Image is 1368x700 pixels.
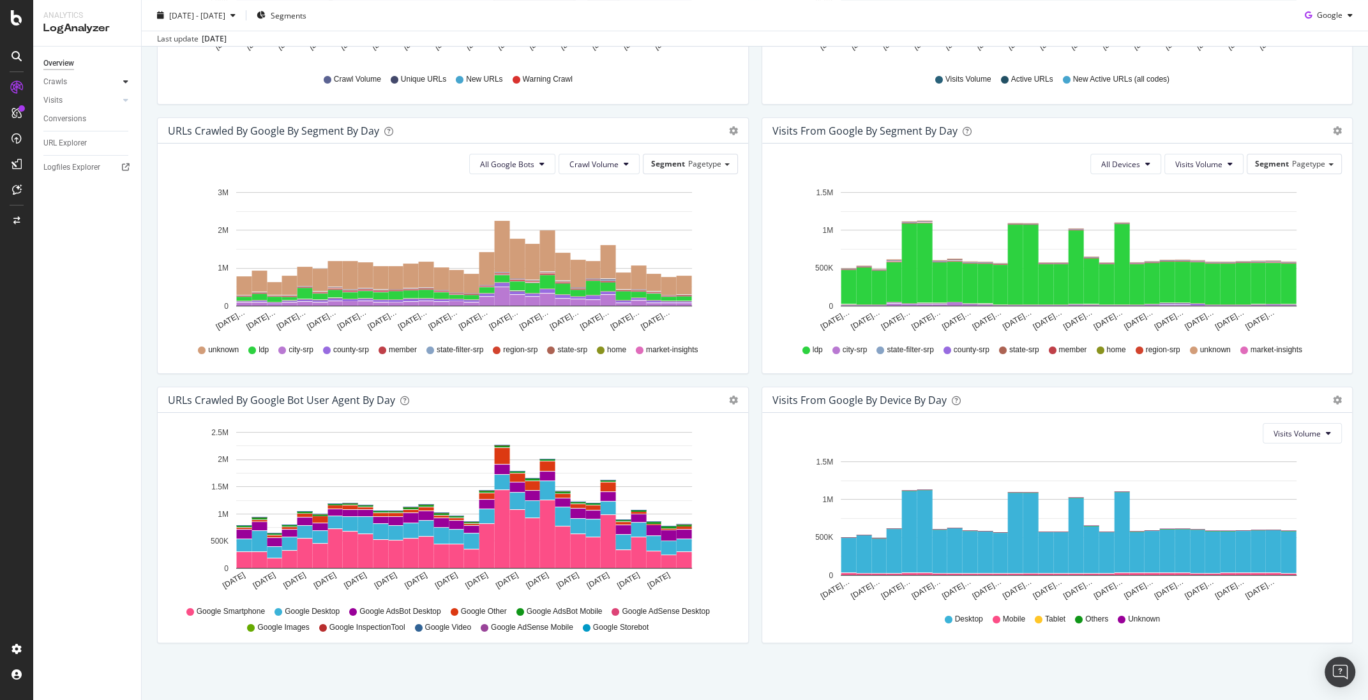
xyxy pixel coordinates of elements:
[43,161,100,174] div: Logfiles Explorer
[555,570,580,590] text: [DATE]
[221,570,246,590] text: [DATE]
[333,345,369,355] span: county-srp
[816,458,833,466] text: 1.5M
[843,345,868,355] span: city-srp
[772,184,1342,332] svg: A chart.
[646,345,698,355] span: market-insights
[43,112,132,126] a: Conversions
[425,622,471,633] span: Google Video
[815,533,832,542] text: 500K
[252,570,277,590] text: [DATE]
[1164,154,1244,174] button: Visits Volume
[389,345,417,355] span: member
[224,564,229,573] text: 0
[271,10,306,20] span: Segments
[1333,126,1342,135] div: gear
[593,622,649,633] span: Google Storebot
[1292,158,1325,169] span: Pagetype
[43,57,74,70] div: Overview
[218,226,229,235] text: 2M
[1058,345,1086,355] span: member
[211,537,229,546] text: 500K
[43,21,131,36] div: LogAnalyzer
[469,154,555,174] button: All Google Bots
[43,94,63,107] div: Visits
[822,495,833,504] text: 1M
[168,394,395,406] div: URLs Crawled by Google bot User Agent By Day
[772,124,958,137] div: Visits from Google By Segment By Day
[373,570,398,590] text: [DATE]
[1003,614,1025,625] span: Mobile
[494,570,520,590] text: [DATE]
[955,614,983,625] span: Desktop
[1199,345,1230,355] span: unknown
[43,75,119,89] a: Crawls
[43,112,86,126] div: Conversions
[1274,428,1321,439] span: Visits Volume
[523,74,573,85] span: Warning Crawl
[168,184,738,332] svg: A chart.
[329,622,405,633] span: Google InspectionTool
[1128,614,1160,625] span: Unknown
[433,570,459,590] text: [DATE]
[772,454,1342,602] svg: A chart.
[285,606,340,617] span: Google Desktop
[202,33,227,45] div: [DATE]
[527,606,603,617] span: Google AdsBot Mobile
[622,606,709,617] span: Google AdSense Desktop
[1090,154,1161,174] button: All Devices
[218,264,229,273] text: 1M
[615,570,641,590] text: [DATE]
[168,423,738,600] svg: A chart.
[1333,396,1342,405] div: gear
[342,570,368,590] text: [DATE]
[252,5,312,26] button: Segments
[1009,345,1039,355] span: state-srp
[816,188,833,197] text: 1.5M
[607,345,626,355] span: home
[1106,345,1125,355] span: home
[1101,159,1140,170] span: All Devices
[729,396,738,405] div: gear
[43,161,132,174] a: Logfiles Explorer
[1085,614,1108,625] span: Others
[1175,159,1222,170] span: Visits Volume
[829,302,833,311] text: 0
[218,510,229,519] text: 1M
[289,345,313,355] span: city-srp
[334,74,381,85] span: Crawl Volume
[503,345,537,355] span: region-srp
[1317,10,1342,20] span: Google
[168,124,379,137] div: URLs Crawled by Google By Segment By Day
[945,74,991,85] span: Visits Volume
[218,456,229,465] text: 2M
[480,159,534,170] span: All Google Bots
[688,158,721,169] span: Pagetype
[1263,423,1342,443] button: Visits Volume
[646,570,672,590] text: [DATE]
[822,226,833,235] text: 1M
[1011,74,1053,85] span: Active URLs
[211,428,229,437] text: 2.5M
[466,74,502,85] span: New URLs
[887,345,933,355] span: state-filter-srp
[815,264,832,273] text: 500K
[208,345,239,355] span: unknown
[1255,158,1289,169] span: Segment
[1045,614,1065,625] span: Tablet
[829,571,833,580] text: 0
[157,33,227,45] div: Last update
[403,570,428,590] text: [DATE]
[1072,74,1169,85] span: New Active URLs (all codes)
[43,94,119,107] a: Visits
[43,75,67,89] div: Crawls
[569,159,619,170] span: Crawl Volume
[43,57,132,70] a: Overview
[729,126,738,135] div: gear
[1145,345,1180,355] span: region-srp
[257,622,309,633] span: Google Images
[525,570,550,590] text: [DATE]
[813,345,823,355] span: ldp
